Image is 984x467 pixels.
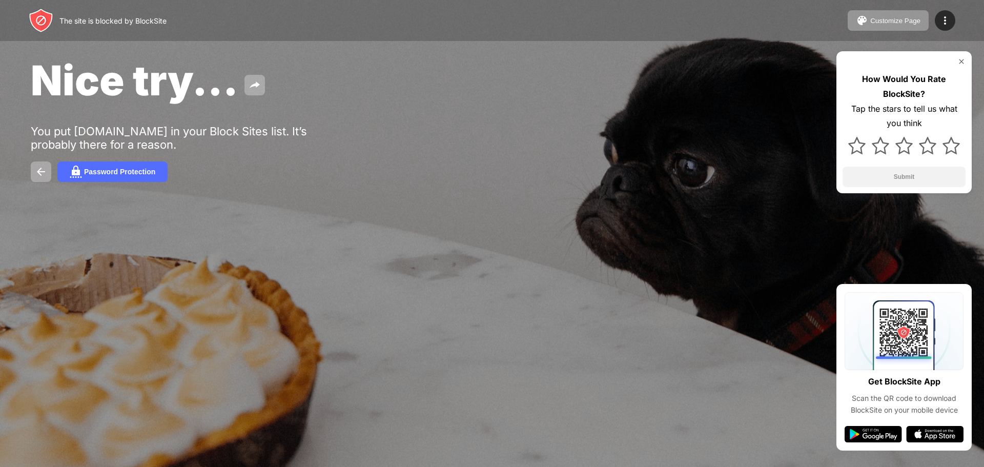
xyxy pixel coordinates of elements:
img: qrcode.svg [845,292,963,370]
img: app-store.svg [906,426,963,442]
div: Scan the QR code to download BlockSite on your mobile device [845,393,963,416]
div: You put [DOMAIN_NAME] in your Block Sites list. It’s probably there for a reason. [31,125,347,151]
img: back.svg [35,166,47,178]
img: menu-icon.svg [939,14,951,27]
div: Tap the stars to tell us what you think [843,101,966,131]
img: star.svg [872,137,889,154]
img: google-play.svg [845,426,902,442]
div: Customize Page [870,17,920,25]
div: Get BlockSite App [868,374,940,389]
img: star.svg [895,137,913,154]
img: rate-us-close.svg [957,57,966,66]
button: Customize Page [848,10,929,31]
img: password.svg [70,166,82,178]
img: star.svg [919,137,936,154]
div: Password Protection [84,168,155,176]
img: star.svg [942,137,960,154]
img: header-logo.svg [29,8,53,33]
img: pallet.svg [856,14,868,27]
div: The site is blocked by BlockSite [59,16,167,25]
img: star.svg [848,137,866,154]
img: share.svg [249,79,261,91]
div: How Would You Rate BlockSite? [843,72,966,101]
span: Nice try... [31,55,238,105]
button: Submit [843,167,966,187]
button: Password Protection [57,161,168,182]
